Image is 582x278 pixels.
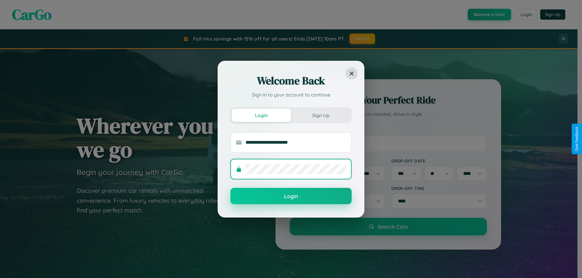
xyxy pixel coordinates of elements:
button: Sign Up [291,109,350,122]
div: Give Feedback [575,127,579,151]
p: Sign in to your account to continue [230,91,352,98]
h2: Welcome Back [230,74,352,88]
button: Login [230,188,352,204]
button: Login [232,109,291,122]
